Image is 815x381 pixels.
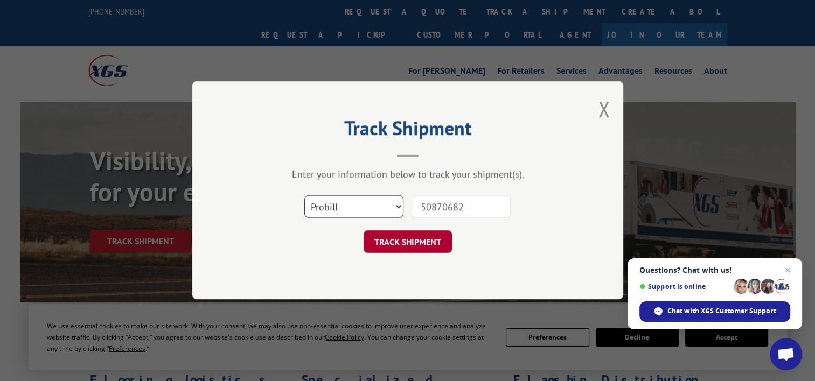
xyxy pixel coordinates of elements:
[246,168,569,181] div: Enter your information below to track your shipment(s).
[639,283,730,291] span: Support is online
[364,231,452,253] button: TRACK SHIPMENT
[781,264,794,277] span: Close chat
[770,338,802,370] div: Open chat
[639,301,790,322] div: Chat with XGS Customer Support
[412,196,511,218] input: Number(s)
[598,95,610,123] button: Close modal
[639,266,790,274] span: Questions? Chat with us!
[667,306,776,316] span: Chat with XGS Customer Support
[246,121,569,141] h2: Track Shipment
